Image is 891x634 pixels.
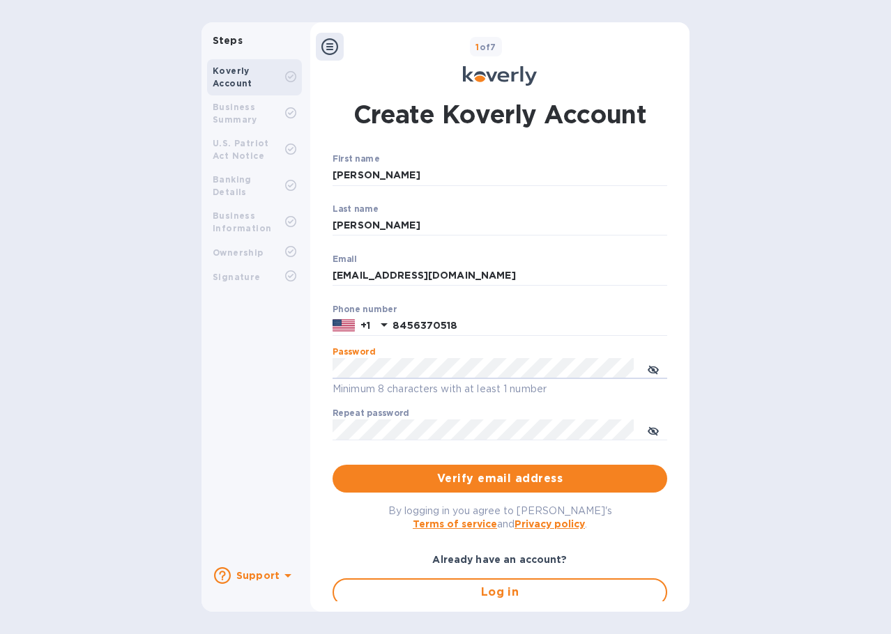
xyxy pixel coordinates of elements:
b: Koverly Account [213,65,252,88]
b: Business Information [213,210,271,233]
a: Terms of service [413,518,497,529]
b: Banking Details [213,174,252,197]
b: Support [236,570,280,581]
span: 1 [475,42,479,52]
span: By logging in you agree to [PERSON_NAME]'s and . [388,505,612,529]
button: toggle password visibility [639,355,667,382]
p: +1 [360,318,370,332]
b: Signature [213,272,261,282]
button: Log in [333,578,667,606]
input: Enter your first name [333,165,667,186]
label: Password [333,348,375,357]
button: toggle password visibility [639,416,667,444]
span: Verify email address [344,470,656,487]
p: Minimum 8 characters with at least 1 number [333,381,667,397]
b: of 7 [475,42,496,52]
input: Enter your last name [333,215,667,236]
h1: Create Koverly Account [353,97,647,132]
label: Phone number [333,305,397,314]
b: Already have an account? [432,554,567,565]
b: Steps [213,35,243,46]
img: US [333,318,355,333]
b: Business Summary [213,102,257,125]
label: Email [333,255,357,263]
input: Email [333,265,667,286]
label: Last name [333,205,379,213]
b: U.S. Patriot Act Notice [213,138,269,161]
button: Verify email address [333,465,667,493]
label: Repeat password [333,410,409,418]
b: Ownership [213,247,264,258]
a: Privacy policy [515,518,585,529]
label: First name [333,155,379,164]
span: Log in [345,584,655,601]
